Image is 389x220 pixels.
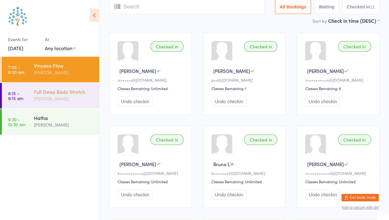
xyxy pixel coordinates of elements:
div: Checked in [151,134,183,145]
time: 7:00 - 8:00 am [8,65,24,74]
div: k••••••••••••y@[DOMAIN_NAME] [118,170,185,176]
div: [PERSON_NAME] [34,95,94,102]
label: Sort by [313,18,327,24]
div: Classes Remaining: Unlimited [118,179,185,184]
a: 9:30 -10:30 amHatha[PERSON_NAME] [2,109,99,135]
div: Hatha [34,114,94,121]
button: Undo checkin [118,190,153,199]
button: Undo checkin [118,97,153,106]
time: 8:15 - 9:15 am [8,91,23,101]
button: how to secure with pin [342,205,379,210]
span: [PERSON_NAME] [307,68,344,74]
div: [PERSON_NAME] [34,69,94,76]
div: Check in time (DESC) [328,17,379,24]
div: Checked in [338,41,371,52]
div: Checked in [151,41,183,52]
div: Events for [8,34,39,45]
div: Any location [45,45,76,51]
div: Checked in [244,41,277,52]
div: Full Deep Body Stretch [34,88,94,95]
img: Australian School of Meditation & Yoga [6,5,30,28]
div: Classes Remaining: 6 [305,86,373,91]
a: [DATE] [8,45,23,51]
div: m•••••y@[DOMAIN_NAME] [118,77,185,83]
span: [PERSON_NAME] [119,68,156,74]
div: Classes Remaining: Unlimited [118,86,185,91]
div: Classes Remaining: Unlimited [305,179,373,184]
div: Vinyasa Flow [34,62,94,69]
button: Exit kiosk mode [341,194,379,201]
button: Undo checkin [211,190,247,199]
time: 9:30 - 10:30 am [8,117,25,127]
span: Bruna L [213,161,230,167]
span: [PERSON_NAME] [307,161,344,167]
div: l•••••••••••n@[DOMAIN_NAME] [305,77,373,83]
div: Classes Remaining: Unlimited [211,179,279,184]
a: 7:00 -8:00 amVinyasa Flow[PERSON_NAME] [2,57,99,82]
div: 11 [370,4,375,9]
div: p••l@[DOMAIN_NAME] [211,77,279,83]
span: [PERSON_NAME] [119,161,156,167]
a: 8:15 -9:15 amFull Deep Body Stretch[PERSON_NAME] [2,83,99,108]
div: Classes Remaining: 1 [211,86,279,91]
div: Checked in [338,134,371,145]
div: At [45,34,76,45]
button: Undo checkin [305,97,340,106]
button: Undo checkin [305,190,340,199]
div: [PERSON_NAME] [34,121,94,128]
div: b••••••••0@[DOMAIN_NAME] [211,170,279,176]
div: c••••••••••••0@[DOMAIN_NAME] [305,170,373,176]
button: Undo checkin [211,97,247,106]
div: Checked in [244,134,277,145]
span: [PERSON_NAME] [213,68,250,74]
